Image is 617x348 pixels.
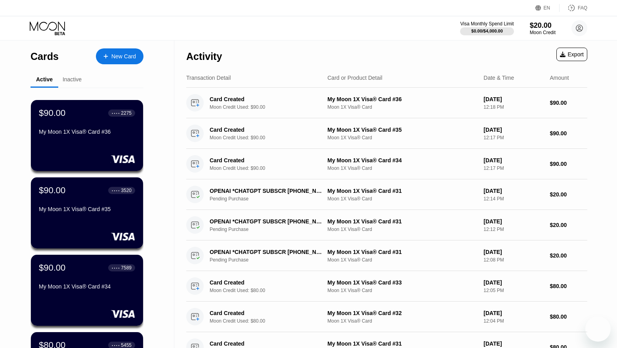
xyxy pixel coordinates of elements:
[327,288,477,293] div: Moon 1X Visa® Card
[121,188,132,193] div: 3520
[327,227,477,232] div: Moon 1X Visa® Card
[327,218,477,225] div: My Moon 1X Visa® Card #31
[327,188,477,194] div: My Moon 1X Visa® Card #31
[327,249,477,255] div: My Moon 1X Visa® Card #31
[39,283,135,290] div: My Moon 1X Visa® Card #34
[544,5,550,11] div: EN
[550,161,588,167] div: $90.00
[39,263,65,273] div: $90.00
[31,177,143,248] div: $90.00● ● ● ●3520My Moon 1X Visa® Card #35
[327,157,477,163] div: My Moon 1X Visa® Card #34
[186,210,587,240] div: OPENAI *CHATGPT SUBSCR [PHONE_NUMBER] USPending PurchaseMy Moon 1X Visa® Card #31Moon 1X Visa® Ca...
[483,96,543,102] div: [DATE]
[121,265,132,271] div: 7589
[112,267,120,269] div: ● ● ● ●
[36,76,53,83] div: Active
[530,21,556,35] div: $20.00Moon Credit
[550,283,588,289] div: $80.00
[483,279,543,286] div: [DATE]
[210,288,331,293] div: Moon Credit Used: $80.00
[327,104,477,110] div: Moon 1X Visa® Card
[483,165,543,171] div: 12:17 PM
[530,21,556,30] div: $20.00
[550,222,588,228] div: $20.00
[121,110,132,116] div: 2275
[186,118,587,149] div: Card CreatedMoon Credit Used: $90.00My Moon 1X Visa® Card #35Moon 1X Visa® Card[DATE]12:17 PM$90.00
[31,100,143,171] div: $90.00● ● ● ●2275My Moon 1X Visa® Card #36
[327,340,477,347] div: My Moon 1X Visa® Card #31
[578,5,587,11] div: FAQ
[112,344,120,346] div: ● ● ● ●
[483,257,543,263] div: 12:08 PM
[186,179,587,210] div: OPENAI *CHATGPT SUBSCR [PHONE_NUMBER] USPending PurchaseMy Moon 1X Visa® Card #31Moon 1X Visa® Ca...
[39,206,135,212] div: My Moon 1X Visa® Card #35
[535,4,560,12] div: EN
[483,227,543,232] div: 12:12 PM
[210,318,331,324] div: Moon Credit Used: $80.00
[210,96,323,102] div: Card Created
[186,302,587,332] div: Card CreatedMoon Credit Used: $80.00My Moon 1X Visa® Card #32Moon 1X Visa® Card[DATE]12:04 PM$80.00
[483,340,543,347] div: [DATE]
[210,127,323,133] div: Card Created
[483,188,543,194] div: [DATE]
[210,188,323,194] div: OPENAI *CHATGPT SUBSCR [PHONE_NUMBER] US
[550,191,588,198] div: $20.00
[39,108,65,118] div: $90.00
[210,196,331,202] div: Pending Purchase
[39,185,65,196] div: $90.00
[186,88,587,118] div: Card CreatedMoon Credit Used: $90.00My Moon 1X Visa® Card #36Moon 1X Visa® Card[DATE]12:18 PM$90.00
[186,51,222,62] div: Activity
[530,30,556,35] div: Moon Credit
[483,127,543,133] div: [DATE]
[112,189,120,192] div: ● ● ● ●
[327,279,477,286] div: My Moon 1X Visa® Card #33
[327,127,477,133] div: My Moon 1X Visa® Card #35
[31,255,143,326] div: $90.00● ● ● ●7589My Moon 1X Visa® Card #34
[460,21,514,35] div: Visa Monthly Spend Limit$0.00/$4,000.00
[327,96,477,102] div: My Moon 1X Visa® Card #36
[560,51,584,58] div: Export
[112,112,120,114] div: ● ● ● ●
[327,310,477,316] div: My Moon 1X Visa® Card #32
[585,316,611,342] iframe: Кнопка запуска окна обмена сообщениями
[186,271,587,302] div: Card CreatedMoon Credit Used: $80.00My Moon 1X Visa® Card #33Moon 1X Visa® Card[DATE]12:05 PM$80.00
[483,196,543,202] div: 12:14 PM
[483,104,543,110] div: 12:18 PM
[483,135,543,140] div: 12:17 PM
[63,76,82,83] div: Inactive
[186,149,587,179] div: Card CreatedMoon Credit Used: $90.00My Moon 1X Visa® Card #34Moon 1X Visa® Card[DATE]12:17 PM$90.00
[550,75,569,81] div: Amount
[483,318,543,324] div: 12:04 PM
[327,257,477,263] div: Moon 1X Visa® Card
[210,104,331,110] div: Moon Credit Used: $90.00
[186,240,587,271] div: OPENAI *CHATGPT SUBSCR [PHONE_NUMBER] USPending PurchaseMy Moon 1X Visa® Card #31Moon 1X Visa® Ca...
[560,4,587,12] div: FAQ
[471,29,503,33] div: $0.00 / $4,000.00
[210,218,323,225] div: OPENAI *CHATGPT SUBSCR [PHONE_NUMBER] US
[483,75,514,81] div: Date & Time
[121,342,132,348] div: 5455
[550,252,588,259] div: $20.00
[210,310,323,316] div: Card Created
[210,165,331,171] div: Moon Credit Used: $90.00
[483,310,543,316] div: [DATE]
[327,165,477,171] div: Moon 1X Visa® Card
[550,313,588,320] div: $80.00
[210,249,323,255] div: OPENAI *CHATGPT SUBSCR [PHONE_NUMBER] US
[550,100,588,106] div: $90.00
[327,196,477,202] div: Moon 1X Visa® Card
[556,48,587,61] div: Export
[31,51,59,62] div: Cards
[111,53,136,60] div: New Card
[483,249,543,255] div: [DATE]
[550,130,588,137] div: $90.00
[39,129,135,135] div: My Moon 1X Visa® Card #36
[210,135,331,140] div: Moon Credit Used: $90.00
[483,157,543,163] div: [DATE]
[460,21,514,27] div: Visa Monthly Spend Limit
[327,135,477,140] div: Moon 1X Visa® Card
[327,318,477,324] div: Moon 1X Visa® Card
[210,257,331,263] div: Pending Purchase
